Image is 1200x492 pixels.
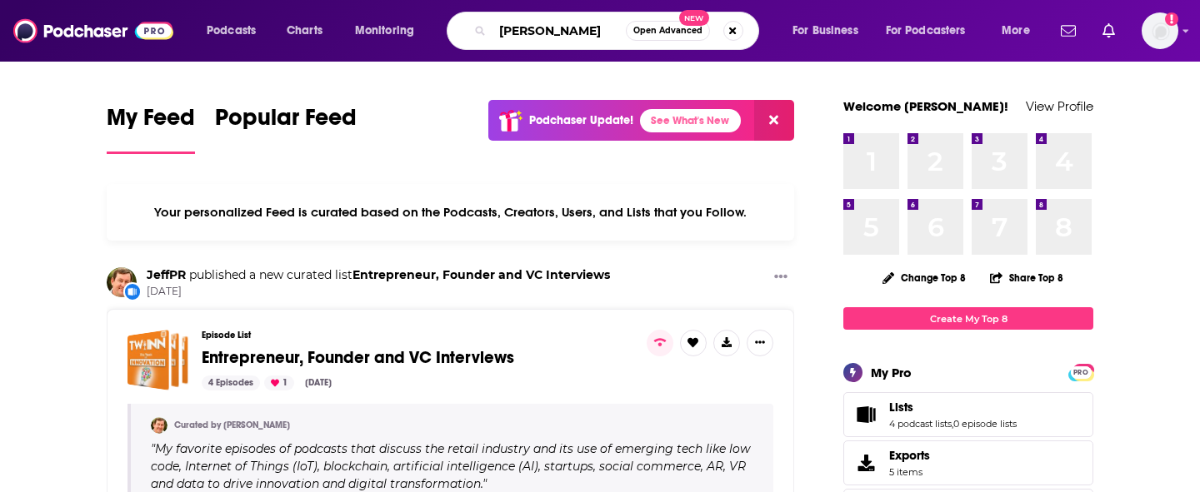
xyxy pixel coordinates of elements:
a: PRO [1071,365,1091,378]
a: See What's New [640,109,741,132]
h3: Episode List [202,330,633,340]
svg: Add a profile image [1165,12,1178,26]
span: PRO [1071,366,1091,379]
span: Lists [889,400,913,415]
img: Podchaser - Follow, Share and Rate Podcasts [13,15,173,47]
a: 4 podcast lists [889,418,952,430]
button: open menu [990,17,1051,44]
a: Show notifications dropdown [1054,17,1082,45]
span: My favorite episodes of podcasts that discuss the retail industry and its use of emerging tech li... [151,441,750,491]
div: Search podcasts, credits, & more... [462,12,775,50]
a: Popular Feed [215,103,357,154]
span: More [1002,19,1030,42]
span: Entrepreneur, Founder and VC Interviews [202,347,514,368]
a: Exports [843,440,1093,485]
a: Charts [276,17,332,44]
span: Charts [287,19,322,42]
a: Entrepreneur, Founder and VC Interviews [352,267,610,282]
h3: published a new curated list [147,267,610,283]
a: Lists [889,400,1017,415]
img: User Profile [1142,12,1178,49]
a: Entrepreneur, Founder and VC Interviews [202,349,514,367]
button: Show More Button [747,330,773,356]
button: open menu [875,17,990,44]
span: Monitoring [355,19,414,42]
input: Search podcasts, credits, & more... [492,17,626,44]
button: open menu [781,17,879,44]
span: [DATE] [147,285,610,299]
img: JeffPR [107,267,137,297]
span: Exports [849,451,882,475]
a: Lists [849,403,882,426]
a: 0 episode lists [953,418,1017,430]
button: Show More Button [713,330,740,356]
span: , [952,418,953,430]
a: Show notifications dropdown [1096,17,1122,45]
img: JeffPR [151,417,167,434]
div: New List [123,282,142,301]
span: For Podcasters [886,19,966,42]
p: Podchaser Update! [529,113,633,127]
span: Logged in as cmand-c [1142,12,1178,49]
span: My Feed [107,103,195,142]
a: My Feed [107,103,195,154]
span: Podcasts [207,19,256,42]
div: [DATE] [298,375,338,390]
div: 4 Episodes [202,375,260,390]
button: Show More Button [767,267,794,288]
div: My Pro [871,365,912,380]
button: Open AdvancedNew [626,21,710,41]
span: Lists [843,392,1093,437]
span: 5 items [889,466,930,478]
span: New [679,10,709,26]
a: Curated by [PERSON_NAME] [174,420,290,430]
a: JeffPR [147,267,186,282]
a: Create My Top 8 [843,307,1093,330]
a: View Profile [1026,98,1093,114]
button: Share Top 8 [989,261,1064,294]
span: For Business [792,19,858,42]
div: 1 [264,375,294,390]
button: open menu [195,17,277,44]
a: Entrepreneur, Founder and VC Interviews [127,330,188,390]
div: Your personalized Feed is curated based on the Podcasts, Creators, Users, and Lists that you Follow. [107,184,794,241]
span: " " [151,441,750,491]
span: Open Advanced [633,27,702,35]
span: Exports [889,448,930,463]
button: open menu [343,17,436,44]
button: Show profile menu [1142,12,1178,49]
a: Welcome [PERSON_NAME]! [843,98,1008,114]
button: Change Top 8 [872,267,976,288]
span: Popular Feed [215,103,357,142]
